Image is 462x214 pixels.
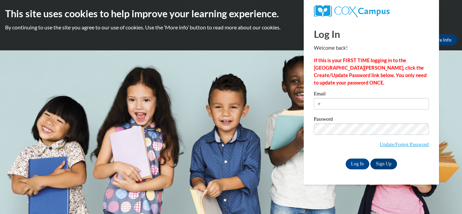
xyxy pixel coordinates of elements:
[5,24,457,31] p: By continuing to use the site you agree to our use of cookies. Use the ‘More info’ button to read...
[346,159,369,169] input: Log In
[5,7,457,20] h2: This site uses cookies to help improve your learning experience.
[425,34,457,45] a: More Info
[314,117,429,123] label: Password
[314,91,429,98] label: Email
[314,57,426,86] strong: If this is your FIRST TIME logging in to the [GEOGRAPHIC_DATA][PERSON_NAME], click the Create/Upd...
[380,142,429,147] a: Update/Forgot Password
[314,5,390,17] img: COX Campus
[314,5,429,17] a: COX Campus
[370,159,397,169] a: Sign Up
[314,27,429,41] h1: Log In
[314,44,429,52] p: Welcome back!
